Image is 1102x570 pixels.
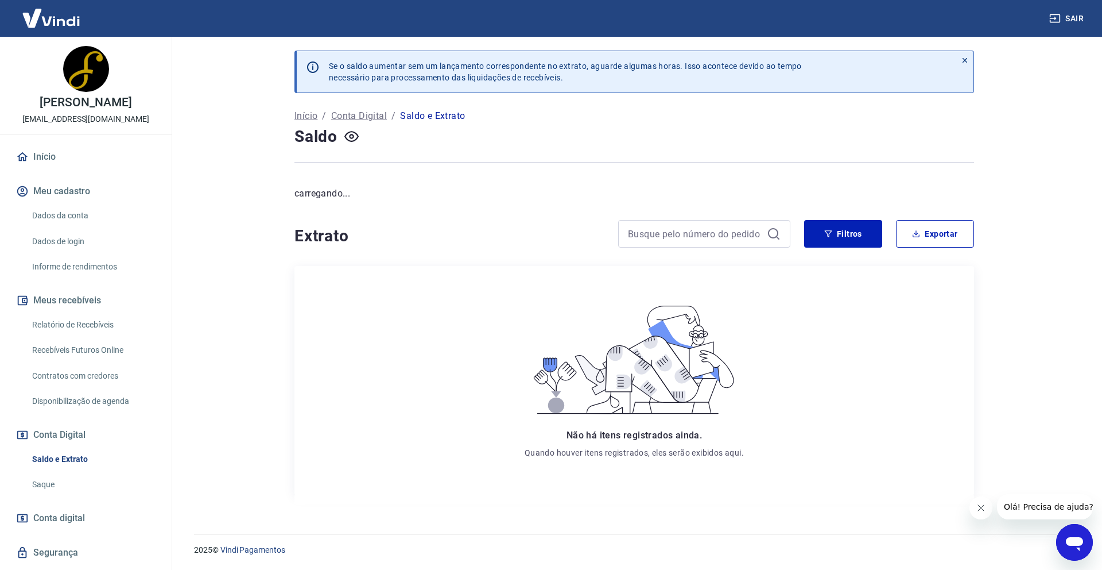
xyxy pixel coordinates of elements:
[896,220,974,248] button: Exportar
[628,225,762,242] input: Busque pelo número do pedido
[28,448,158,471] a: Saldo e Extrato
[1056,524,1093,561] iframe: Button to launch messaging window
[391,109,395,123] p: /
[28,313,158,337] a: Relatório de Recebíveis
[566,430,702,441] span: Não há itens registrados ainda.
[33,510,85,526] span: Conta digital
[525,447,744,459] p: Quando houver itens registrados, eles serão exibidos aqui.
[7,8,96,17] span: Olá! Precisa de ajuda?
[28,390,158,413] a: Disponibilização de agenda
[294,125,337,148] h4: Saldo
[28,364,158,388] a: Contratos com credores
[969,496,992,519] iframe: Close message
[997,494,1093,519] iframe: Message from company
[331,109,387,123] a: Conta Digital
[22,113,149,125] p: [EMAIL_ADDRESS][DOMAIN_NAME]
[14,179,158,204] button: Meu cadastro
[14,540,158,565] a: Segurança
[294,109,317,123] a: Início
[63,46,109,92] img: 4ee3ae69-5e29-4cd7-b5ef-aa7cd243b3fc.jpeg
[28,230,158,253] a: Dados de login
[194,544,1074,556] p: 2025 ©
[40,97,131,109] p: [PERSON_NAME]
[400,109,465,123] p: Saldo e Extrato
[14,144,158,170] a: Início
[28,204,158,228] a: Dados da conta
[1047,8,1088,29] button: Sair
[804,220,882,248] button: Filtros
[294,225,604,248] h4: Extrato
[28,473,158,496] a: Saque
[28,338,158,362] a: Recebíveis Futuros Online
[220,545,285,554] a: Vindi Pagamentos
[14,288,158,313] button: Meus recebíveis
[14,506,158,531] a: Conta digital
[322,109,326,123] p: /
[28,255,158,279] a: Informe de rendimentos
[329,60,802,83] p: Se o saldo aumentar sem um lançamento correspondente no extrato, aguarde algumas horas. Isso acon...
[14,422,158,448] button: Conta Digital
[14,1,88,36] img: Vindi
[294,187,974,201] p: carregando...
